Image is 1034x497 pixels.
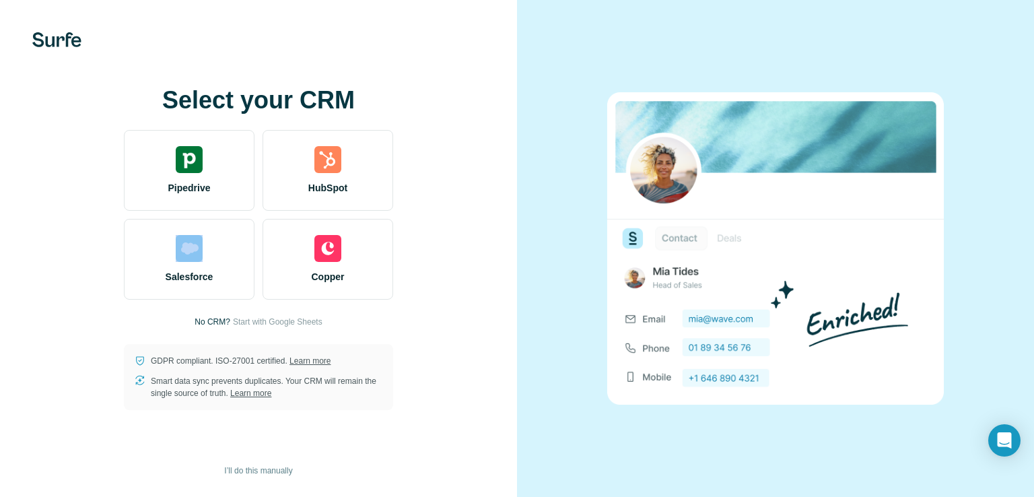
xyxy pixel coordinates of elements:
[314,146,341,173] img: hubspot's logo
[988,424,1021,457] div: Open Intercom Messenger
[176,146,203,173] img: pipedrive's logo
[314,235,341,262] img: copper's logo
[233,316,322,328] button: Start with Google Sheets
[195,316,230,328] p: No CRM?
[230,389,271,398] a: Learn more
[312,270,345,284] span: Copper
[289,356,331,366] a: Learn more
[176,235,203,262] img: salesforce's logo
[224,465,292,477] span: I’ll do this manually
[166,270,213,284] span: Salesforce
[32,32,81,47] img: Surfe's logo
[151,355,331,367] p: GDPR compliant. ISO-27001 certified.
[308,181,347,195] span: HubSpot
[151,375,382,399] p: Smart data sync prevents duplicates. Your CRM will remain the single source of truth.
[168,181,210,195] span: Pipedrive
[215,461,302,481] button: I’ll do this manually
[124,87,393,114] h1: Select your CRM
[607,92,944,404] img: none image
